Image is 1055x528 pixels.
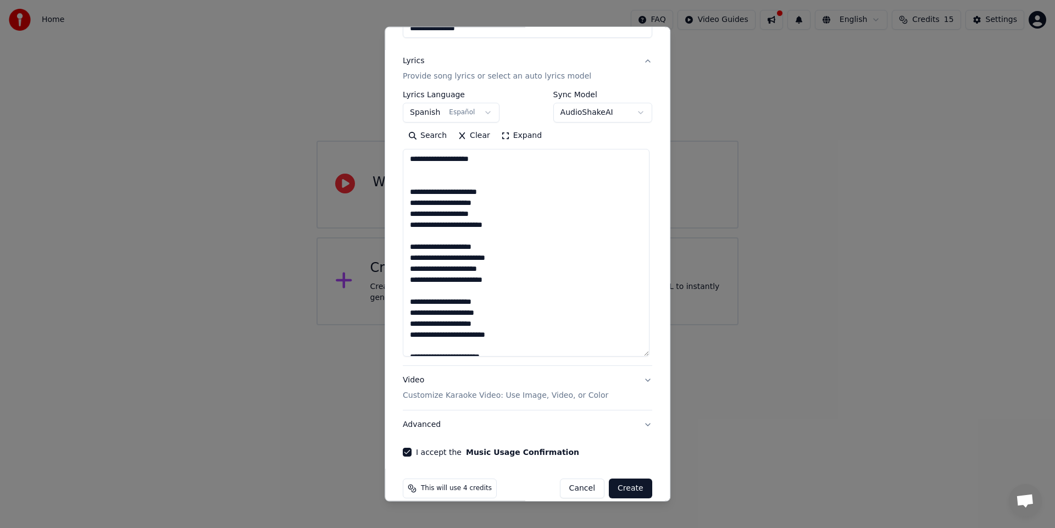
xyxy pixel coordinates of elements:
[466,448,579,456] button: I accept the
[560,479,604,498] button: Cancel
[403,390,608,401] p: Customize Karaoke Video: Use Image, Video, or Color
[403,91,499,98] label: Lyrics Language
[421,484,492,493] span: This will use 4 credits
[609,479,652,498] button: Create
[403,366,652,410] button: VideoCustomize Karaoke Video: Use Image, Video, or Color
[403,47,652,91] button: LyricsProvide song lyrics or select an auto lyrics model
[553,91,652,98] label: Sync Model
[403,410,652,439] button: Advanced
[403,71,591,82] p: Provide song lyrics or select an auto lyrics model
[403,55,424,66] div: Lyrics
[403,91,652,365] div: LyricsProvide song lyrics or select an auto lyrics model
[416,448,579,456] label: I accept the
[452,127,496,144] button: Clear
[403,375,608,401] div: Video
[403,127,452,144] button: Search
[496,127,547,144] button: Expand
